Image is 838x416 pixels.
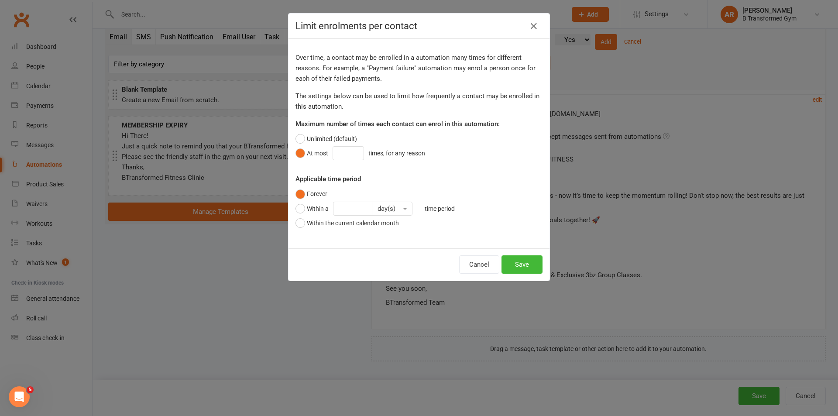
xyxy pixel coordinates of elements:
[368,148,425,158] div: times, for any reason
[295,188,327,200] button: Forever
[295,217,399,229] button: Within the current calendar month
[307,204,329,213] div: Within a
[295,174,361,184] label: Applicable time period
[295,21,543,31] h4: Limit enrolments per contact
[295,200,459,217] button: Within a day(s) time period
[378,205,395,213] span: day(s)
[295,91,543,112] p: The settings below can be used to limit how frequently a contact may be enrolled in this automation.
[295,145,429,162] button: At mosttimes, for any reason
[501,255,543,274] button: Save
[27,386,34,393] span: 5
[459,255,499,274] button: Cancel
[9,386,30,407] iframe: Intercom live chat
[295,119,500,129] label: Maximum number of times each contact can enrol in this automation:
[307,148,328,158] div: At most
[295,52,543,84] p: Over time, a contact may be enrolled in a automation many times for different reasons. For exampl...
[527,19,541,33] button: Close
[372,202,412,216] button: day(s)
[425,204,455,213] div: time period
[295,133,357,145] button: Unlimited (default)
